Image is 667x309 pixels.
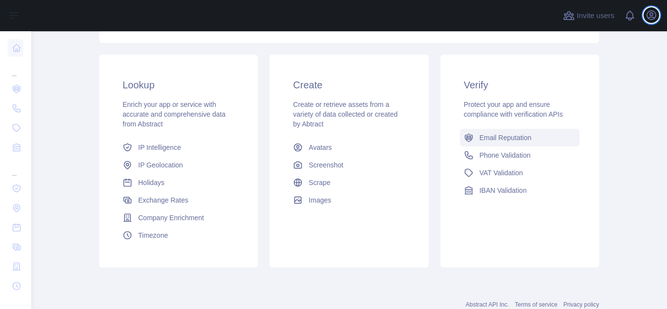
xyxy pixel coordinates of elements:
a: Timezone [119,227,238,244]
span: Scrape [309,178,330,187]
a: Terms of service [515,301,557,308]
span: Avatars [309,143,332,152]
h3: Verify [464,78,576,92]
span: Holidays [138,178,165,187]
a: Exchange Rates [119,191,238,209]
h3: Create [293,78,405,92]
span: Timezone [138,230,168,240]
span: IP Geolocation [138,160,183,170]
span: Email Reputation [479,133,532,143]
span: Protect your app and ensure compliance with verification APIs [464,101,563,118]
span: Exchange Rates [138,195,188,205]
a: Images [289,191,409,209]
span: IP Intelligence [138,143,181,152]
a: Phone Validation [460,146,580,164]
span: IBAN Validation [479,185,527,195]
button: Invite users [561,8,616,23]
a: Avatars [289,139,409,156]
span: Create or retrieve assets from a variety of data collected or created by Abtract [293,101,397,128]
a: Email Reputation [460,129,580,146]
a: VAT Validation [460,164,580,182]
span: Company Enrichment [138,213,204,223]
span: VAT Validation [479,168,523,178]
a: Company Enrichment [119,209,238,227]
a: IP Geolocation [119,156,238,174]
span: Phone Validation [479,150,531,160]
a: IP Intelligence [119,139,238,156]
div: ... [8,59,23,78]
a: Privacy policy [563,301,599,308]
a: Holidays [119,174,238,191]
h3: Lookup [123,78,234,92]
div: ... [8,158,23,178]
a: Abstract API Inc. [466,301,509,308]
a: Screenshot [289,156,409,174]
span: Images [309,195,331,205]
span: Invite users [577,10,614,21]
span: Enrich your app or service with accurate and comprehensive data from Abstract [123,101,226,128]
a: IBAN Validation [460,182,580,199]
a: Scrape [289,174,409,191]
span: Screenshot [309,160,343,170]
